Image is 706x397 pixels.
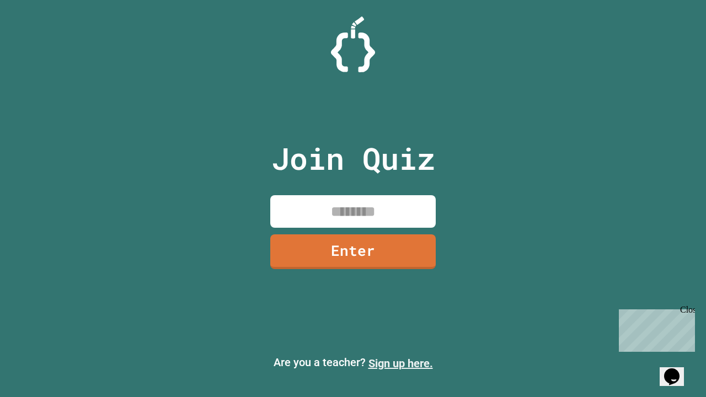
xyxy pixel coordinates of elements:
div: Chat with us now!Close [4,4,76,70]
p: Join Quiz [271,136,435,181]
iframe: chat widget [614,305,695,352]
p: Are you a teacher? [9,354,697,372]
iframe: chat widget [660,353,695,386]
img: Logo.svg [331,17,375,72]
a: Enter [270,234,436,269]
a: Sign up here. [368,357,433,370]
